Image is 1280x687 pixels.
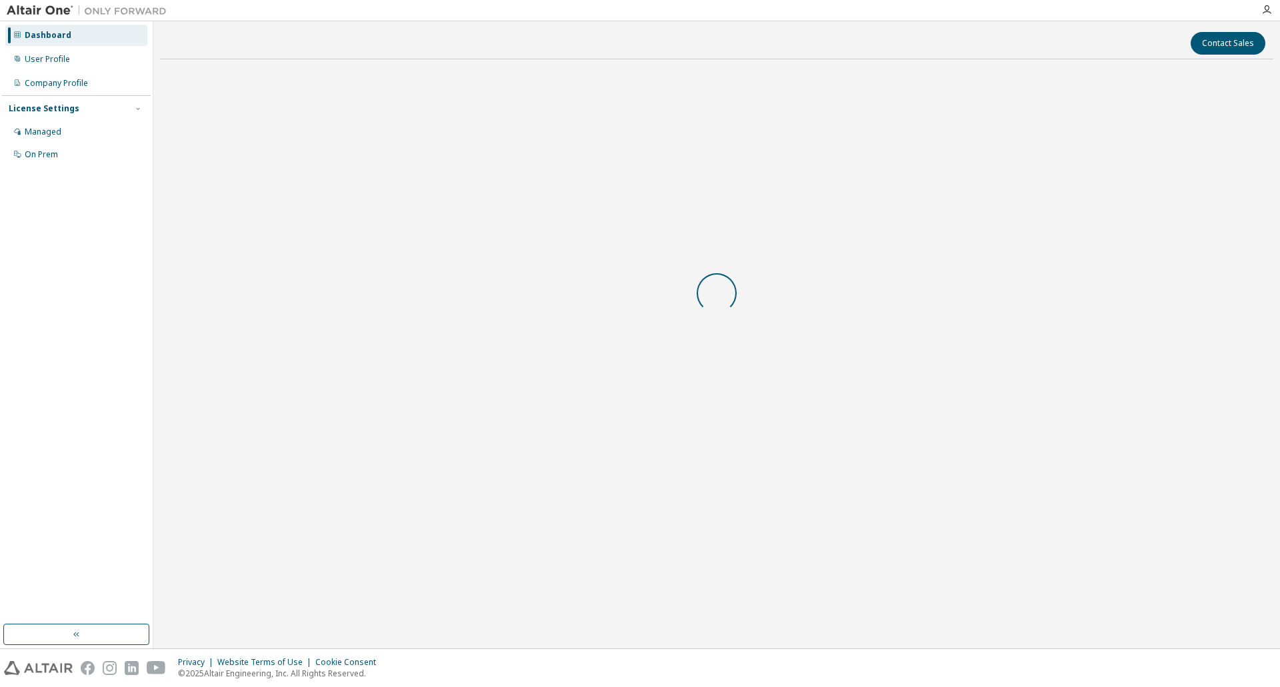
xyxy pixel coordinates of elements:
div: Cookie Consent [315,657,384,668]
img: youtube.svg [147,661,166,675]
div: Managed [25,127,61,137]
button: Contact Sales [1191,32,1265,55]
img: Altair One [7,4,173,17]
img: instagram.svg [103,661,117,675]
img: linkedin.svg [125,661,139,675]
div: On Prem [25,149,58,160]
div: Company Profile [25,78,88,89]
div: License Settings [9,103,79,114]
img: altair_logo.svg [4,661,73,675]
div: Privacy [178,657,217,668]
div: User Profile [25,54,70,65]
img: facebook.svg [81,661,95,675]
div: Dashboard [25,30,71,41]
p: © 2025 Altair Engineering, Inc. All Rights Reserved. [178,668,384,679]
div: Website Terms of Use [217,657,315,668]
